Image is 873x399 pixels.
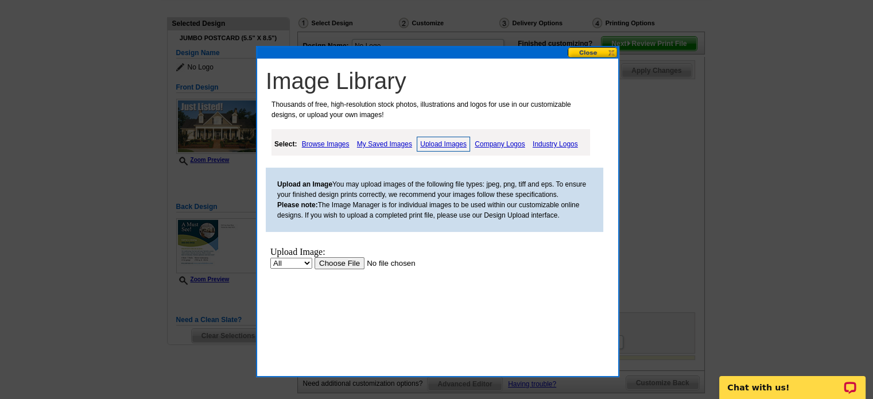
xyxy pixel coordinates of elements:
[712,363,873,399] iframe: LiveChat chat widget
[266,67,615,95] h1: Image Library
[354,137,415,151] a: My Saved Images
[417,137,470,152] a: Upload Images
[277,180,332,188] b: Upload an Image
[472,137,527,151] a: Company Logos
[530,137,581,151] a: Industry Logos
[266,99,594,120] p: Thousands of free, high-resolution stock photos, illustrations and logos for use in our customiza...
[266,168,603,232] div: You may upload images of the following file types: jpeg, png, tiff and eps. To ensure your finish...
[299,137,352,151] a: Browse Images
[274,140,297,148] strong: Select:
[5,5,214,15] div: Upload Image:
[277,201,318,209] b: Please note:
